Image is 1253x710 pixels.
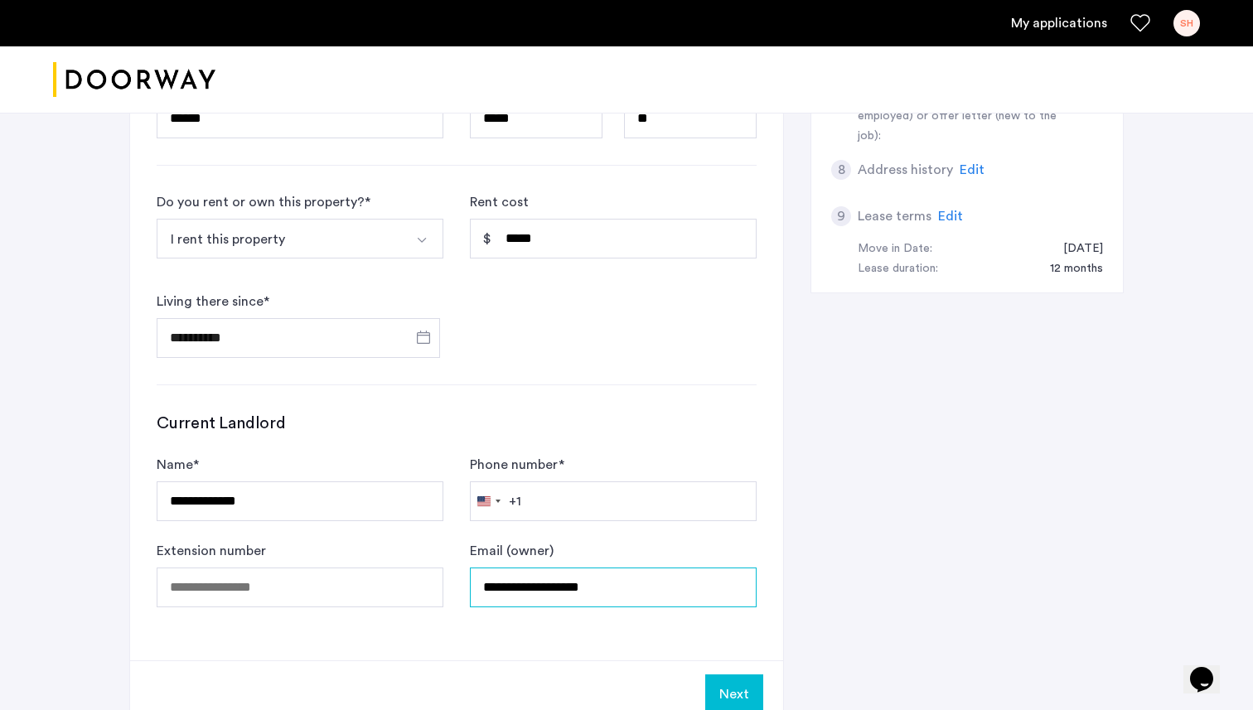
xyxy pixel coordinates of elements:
label: Rent cost [470,192,529,212]
h5: Lease terms [858,206,931,226]
iframe: chat widget [1183,644,1236,693]
label: Phone number * [470,455,564,475]
div: First two pages of 1040 (self-employed) or offer letter (new to the job): [858,87,1067,147]
div: 9 [831,206,851,226]
div: SH [1173,10,1200,36]
div: Do you rent or own this property? * [157,192,370,212]
h3: Current Landlord [157,412,757,435]
button: Select option [157,219,404,258]
label: Name * [157,455,199,475]
a: Favorites [1130,13,1150,33]
a: My application [1011,13,1107,33]
label: Email (owner) [470,541,554,561]
button: Open calendar [414,327,433,347]
img: logo [53,49,215,111]
h5: Address history [858,160,953,180]
label: Extension number [157,541,266,561]
a: Cazamio logo [53,49,215,111]
div: 8 [831,160,851,180]
button: Selected country [471,482,521,520]
span: Edit [938,210,963,223]
label: Living there since * [157,292,269,312]
img: arrow [415,234,428,247]
div: Lease duration: [858,259,938,279]
div: Move in Date: [858,239,932,259]
div: 12 months [1033,259,1103,279]
div: +1 [509,491,521,511]
span: Edit [960,163,984,176]
div: 09/22/2025 [1047,239,1103,259]
button: Select option [404,219,443,258]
